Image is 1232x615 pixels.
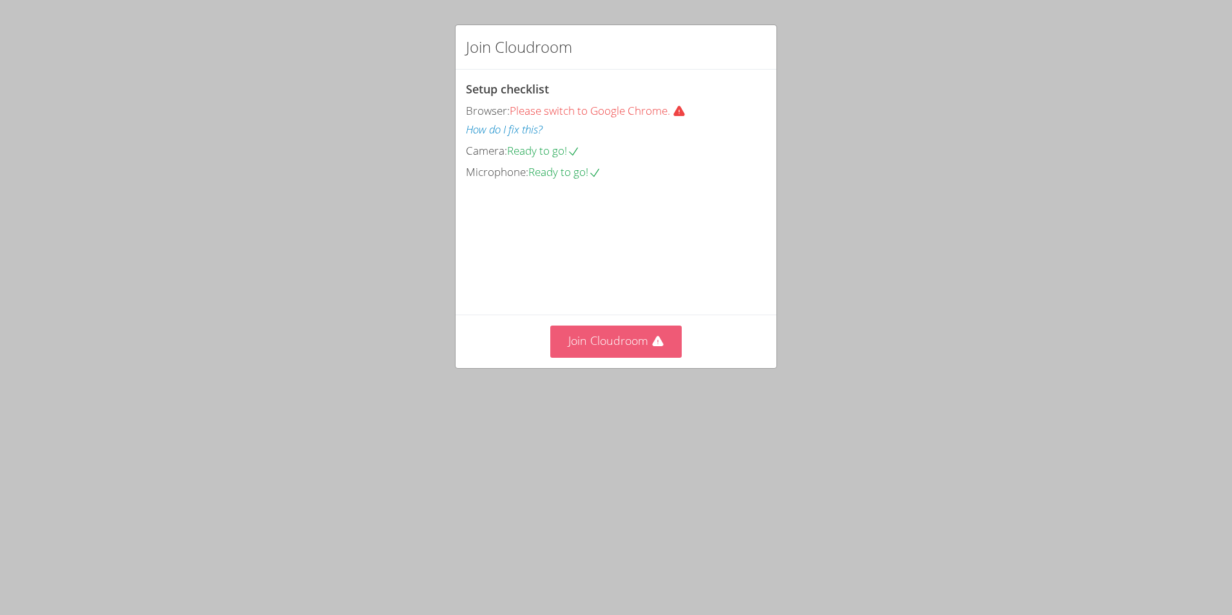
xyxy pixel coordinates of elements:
span: Please switch to Google Chrome. [510,103,696,118]
span: Microphone: [466,164,528,179]
button: How do I fix this? [466,121,543,139]
span: Ready to go! [507,143,580,158]
span: Setup checklist [466,81,549,97]
span: Ready to go! [528,164,601,179]
button: Join Cloudroom [550,326,682,357]
h2: Join Cloudroom [466,35,572,59]
span: Camera: [466,143,507,158]
span: Browser: [466,103,510,118]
